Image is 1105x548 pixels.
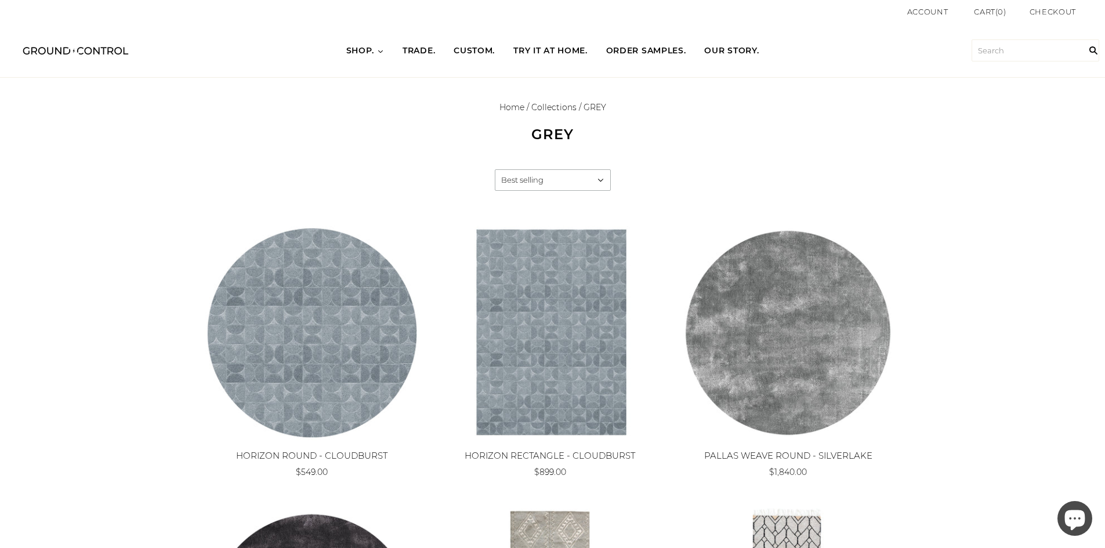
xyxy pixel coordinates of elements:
a: OUR STORY. [695,35,768,67]
span: / [579,102,581,112]
span: CUSTOM. [454,45,495,57]
span: ORDER SAMPLES. [606,45,686,57]
a: Cart(0) [974,6,1006,18]
a: HORIZON RECTANGLE - CLOUDBURST [465,450,635,461]
a: ORDER SAMPLES. [597,35,695,67]
a: CUSTOM. [444,35,504,67]
a: Account [907,7,948,16]
span: GREY [584,102,606,112]
a: TRADE. [393,35,444,67]
a: TRY IT AT HOME. [504,35,597,67]
span: SHOP. [346,45,375,57]
span: TRADE. [403,45,435,57]
a: PALLAS WEAVE ROUND - SILVERLAKE [704,450,872,461]
a: HORIZON ROUND - CLOUDBURST [236,450,387,461]
a: SHOP. [337,35,394,67]
input: Search [972,39,1099,61]
input: Search [1082,24,1105,77]
span: 0 [998,7,1003,16]
a: Collections [531,102,577,112]
span: Cart [974,7,995,16]
span: TRY IT AT HOME. [513,45,588,57]
inbox-online-store-chat: Shopify online store chat [1054,501,1096,539]
span: $899.00 [534,467,566,477]
span: / [527,102,529,112]
span: $1,840.00 [769,467,807,477]
a: Home [499,102,524,112]
h1: GREY [379,126,727,143]
span: OUR STORY. [704,45,759,57]
span: $549.00 [296,467,328,477]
